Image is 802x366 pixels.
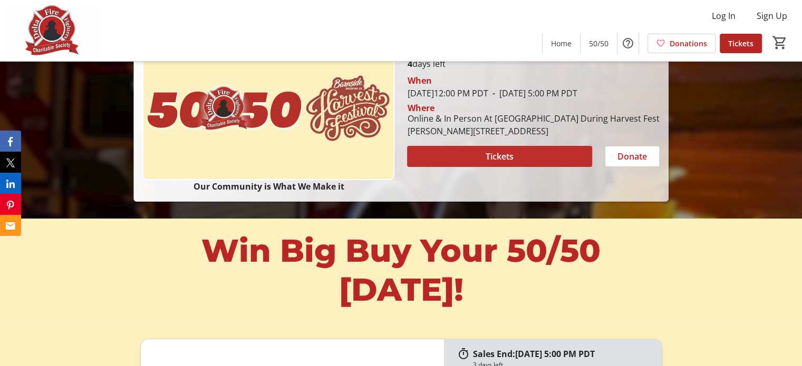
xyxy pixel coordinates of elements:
[193,181,344,192] strong: Our Community is What We Make it
[407,58,412,70] span: 4
[728,38,753,49] span: Tickets
[407,146,592,167] button: Tickets
[407,87,488,99] span: [DATE] 12:00 PM PDT
[551,38,572,49] span: Home
[142,38,394,180] img: Campaign CTA Media Photo
[473,348,515,360] span: Sales End:
[748,7,796,24] button: Sign Up
[770,33,789,52] button: Cart
[617,33,639,54] button: Help
[589,38,608,49] span: 50/50
[486,150,514,163] span: Tickets
[488,87,499,99] span: -
[543,34,580,53] a: Home
[720,34,762,53] a: Tickets
[648,34,716,53] a: Donations
[407,57,659,70] p: days left
[670,38,707,49] span: Donations
[712,9,736,22] span: Log In
[605,146,660,167] button: Donate
[407,112,659,125] div: Online & In Person At [GEOGRAPHIC_DATA] During Harvest Fest
[581,34,617,53] a: 50/50
[488,87,577,99] span: [DATE] 5:00 PM PDT
[703,7,744,24] button: Log In
[201,231,601,309] strong: Win Big Buy Your 50/50 [DATE]!
[757,9,787,22] span: Sign Up
[617,150,647,163] span: Donate
[407,104,434,112] div: Where
[407,74,431,87] div: When
[6,4,100,57] img: Delta Firefighters Charitable Society's Logo
[407,125,659,137] div: [PERSON_NAME][STREET_ADDRESS]
[515,348,595,360] span: [DATE] 5:00 PM PDT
